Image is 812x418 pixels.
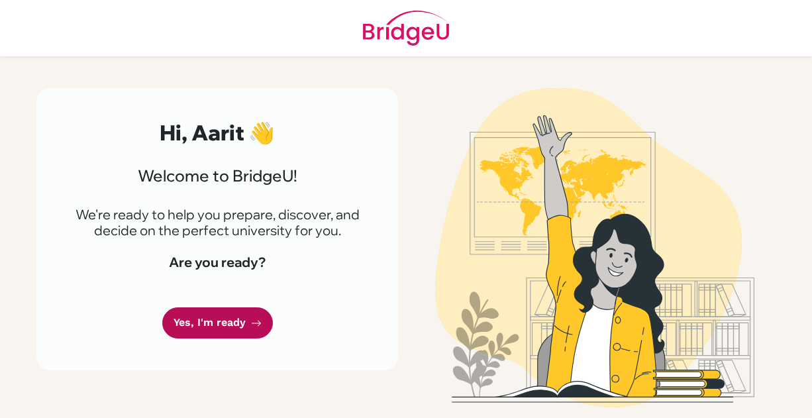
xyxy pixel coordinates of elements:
[68,166,366,185] h3: Welcome to BridgeU!
[162,307,273,339] a: Yes, I'm ready
[68,254,366,270] h4: Are you ready?
[68,120,366,145] h2: Hi, Aarit 👋
[68,207,366,238] p: We're ready to help you prepare, discover, and decide on the perfect university for you.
